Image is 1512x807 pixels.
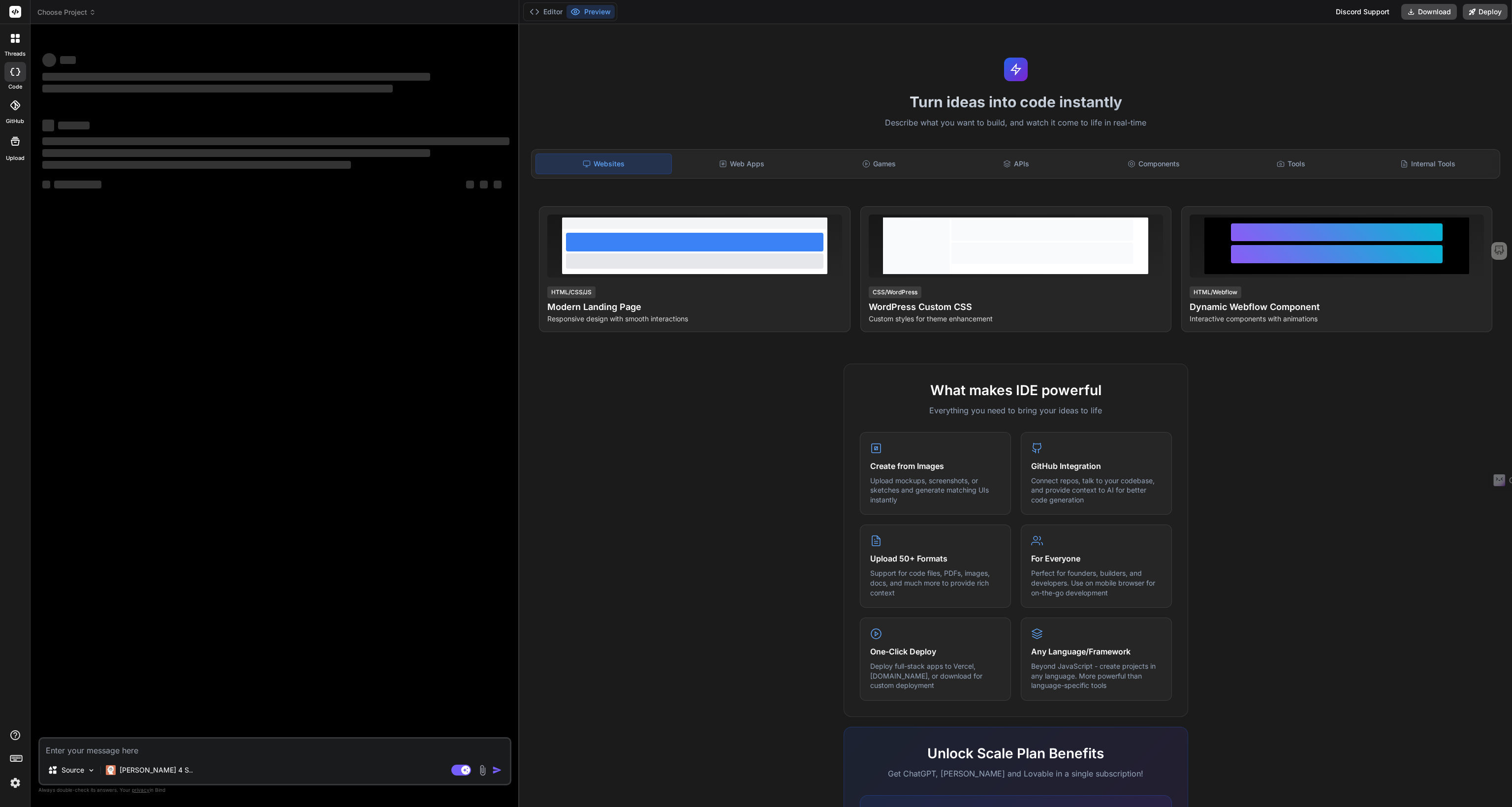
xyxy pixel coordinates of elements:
[1190,286,1241,298] div: HTML/Webflow
[547,314,842,324] p: Responsive design with smooth interactions
[42,181,50,188] span: ‌
[860,768,1172,779] p: Get ChatGPT, [PERSON_NAME] and Lovable in a single subscription!
[547,286,596,298] div: HTML/CSS/JS
[42,149,430,157] span: ‌
[8,83,22,91] label: code
[1463,4,1508,20] button: Deploy
[1031,661,1162,690] p: Beyond JavaScript - create projects in any language. More powerful than language-specific tools
[477,765,488,776] img: attachment
[62,765,84,775] p: Source
[870,568,1001,597] p: Support for code files, PDFs, images, docs, and much more to provide rich context
[1401,4,1457,20] button: Download
[860,743,1172,764] h2: Unlock Scale Plan Benefits
[38,785,511,795] p: Always double-check its answers. Your in Bind
[1031,476,1162,505] p: Connect repos, talk to your codebase, and provide context to AI for better code generation
[1031,553,1162,564] h4: For Everyone
[535,154,672,174] div: Websites
[60,56,76,64] span: ‌
[948,154,1084,174] div: APIs
[466,181,474,188] span: ‌
[58,122,90,129] span: ‌
[132,787,150,793] span: privacy
[1031,460,1162,472] h4: GitHub Integration
[42,85,393,93] span: ‌
[42,53,56,67] span: ‌
[37,7,96,17] span: Choose Project
[42,120,54,131] span: ‌
[870,460,1001,472] h4: Create from Images
[1360,154,1496,174] div: Internal Tools
[42,161,351,169] span: ‌
[525,117,1506,129] p: Describe what you want to build, and watch it come to life in real-time
[547,300,842,314] h4: Modern Landing Page
[106,765,116,775] img: Claude 4 Sonnet
[811,154,946,174] div: Games
[869,300,1163,314] h4: WordPress Custom CSS
[492,765,502,775] img: icon
[7,775,24,791] img: settings
[494,181,502,188] span: ‌
[1190,314,1484,324] p: Interactive components with animations
[567,5,615,19] button: Preview
[1190,300,1484,314] h4: Dynamic Webflow Component
[869,314,1163,324] p: Custom styles for theme enhancement
[870,553,1001,564] h4: Upload 50+ Formats
[526,5,567,19] button: Editor
[6,154,25,162] label: Upload
[42,73,430,81] span: ‌
[1223,154,1358,174] div: Tools
[42,137,509,145] span: ‌
[54,181,101,188] span: ‌
[1086,154,1221,174] div: Components
[860,404,1172,416] p: Everything you need to bring your ideas to life
[87,766,95,775] img: Pick Models
[1031,646,1162,657] h4: Any Language/Framework
[870,661,1001,690] p: Deploy full-stack apps to Vercel, [DOMAIN_NAME], or download for custom deployment
[1031,568,1162,597] p: Perfect for founders, builders, and developers. Use on mobile browser for on-the-go development
[4,50,26,58] label: threads
[480,181,488,188] span: ‌
[860,380,1172,401] h2: What makes IDE powerful
[869,286,921,298] div: CSS/WordPress
[1330,4,1395,20] div: Discord Support
[6,117,24,125] label: GitHub
[870,646,1001,657] h4: One-Click Deploy
[525,93,1506,111] h1: Turn ideas into code instantly
[120,765,193,775] p: [PERSON_NAME] 4 S..
[870,476,1001,505] p: Upload mockups, screenshots, or sketches and generate matching UIs instantly
[674,154,809,174] div: Web Apps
